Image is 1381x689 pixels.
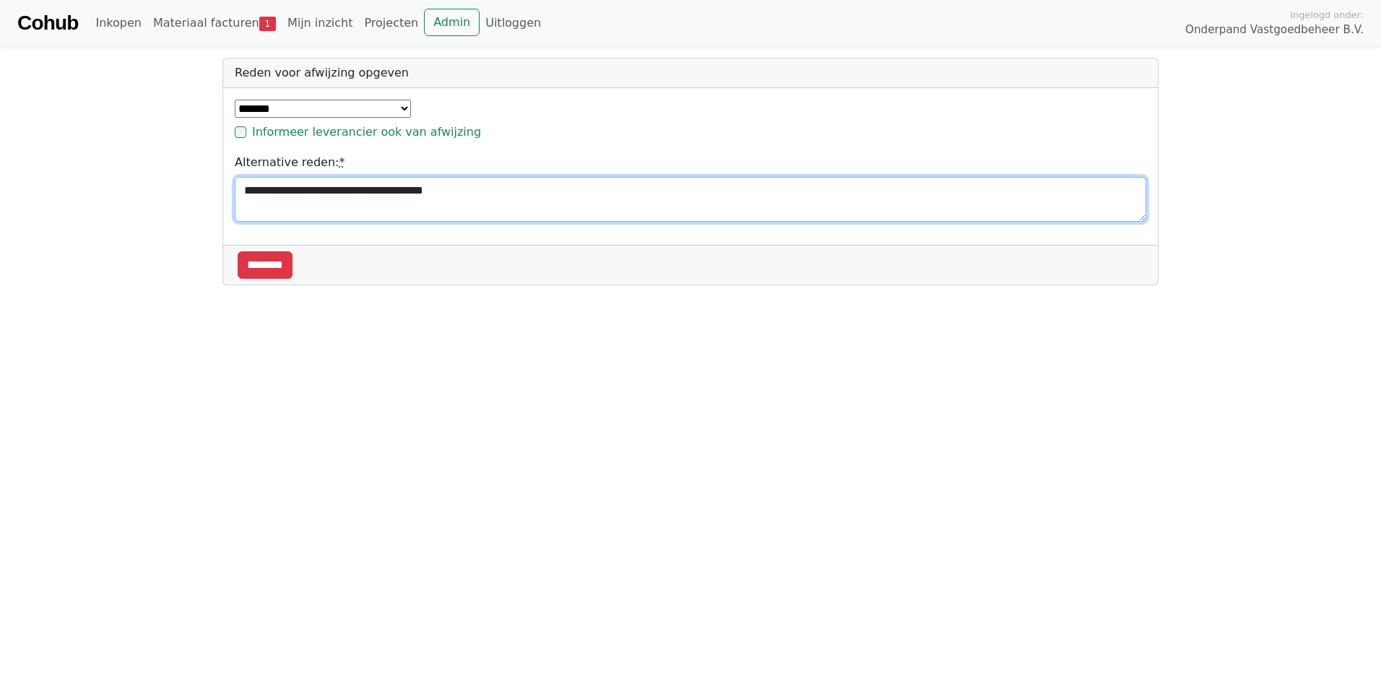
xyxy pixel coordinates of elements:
abbr: required [339,155,345,169]
div: Reden voor afwijzing opgeven [223,58,1158,88]
label: Informeer leverancier ook van afwijzing [252,123,481,141]
a: Materiaal facturen1 [147,9,282,38]
span: Onderpand Vastgoedbeheer B.V. [1185,22,1364,38]
a: Uitloggen [480,9,547,38]
a: Mijn inzicht [282,9,359,38]
a: Admin [424,9,480,36]
a: Projecten [358,9,424,38]
a: Cohub [17,6,78,40]
a: Inkopen [90,9,147,38]
span: Ingelogd onder: [1290,8,1364,22]
span: 1 [259,17,276,31]
label: Alternative reden: [235,154,345,171]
